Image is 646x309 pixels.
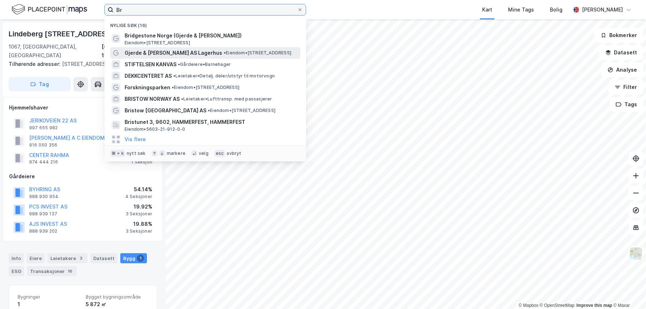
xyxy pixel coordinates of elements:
a: Improve this map [577,303,612,308]
div: avbryt [226,151,241,156]
a: Mapbox [519,303,538,308]
span: Eiendom • [STREET_ADDRESS] [208,108,275,113]
div: Bygg [120,253,147,263]
div: Kontrollprogram for chat [610,274,646,309]
span: BRISTOW NORWAY AS [125,95,180,103]
div: 988 930 954 [29,194,58,200]
span: STIFTELSEN KANVAS [125,60,176,69]
button: Tag [9,77,71,91]
div: 19.88% [126,220,152,228]
div: 997 655 982 [29,125,58,131]
div: Kart [482,5,492,14]
div: Lindeberg [STREET_ADDRESS] [9,28,115,40]
div: 3 Seksjoner [126,228,152,234]
div: 974 444 216 [29,159,58,165]
button: Tags [610,97,643,112]
div: markere [167,151,185,156]
div: ESG [9,266,24,276]
iframe: Chat Widget [610,274,646,309]
span: Forskningsparken [125,83,170,92]
a: OpenStreetMap [540,303,575,308]
div: velg [199,151,208,156]
img: logo.f888ab2527a4732fd821a326f86c7f29.svg [12,3,87,16]
div: Datasett [90,253,117,263]
span: • [172,85,174,90]
span: Bridgestone Norge (Gjerde & [PERSON_NAME]) [125,31,297,40]
div: Info [9,253,24,263]
span: Eiendom • [STREET_ADDRESS] [172,85,239,90]
div: 4 Seksjoner [125,194,152,200]
div: 5 872 ㎡ [86,300,148,309]
div: Mine Tags [508,5,534,14]
div: esc [214,150,225,157]
span: Eiendom • [STREET_ADDRESS] [224,50,291,56]
div: 988 939 137 [29,211,57,217]
span: DEKKCENTERET AS [125,72,172,80]
span: Leietaker • Detalj. deler/utstyr til motorvogn [173,73,275,79]
span: Tilhørende adresser: [9,61,62,67]
div: Bolig [550,5,562,14]
span: Leietaker • Lufttransp. med passasjerer [181,96,272,102]
button: Analyse [601,63,643,77]
div: [GEOGRAPHIC_DATA], 113/57 [102,42,157,60]
input: Søk på adresse, matrikkel, gårdeiere, leietakere eller personer [113,4,297,15]
div: Transaksjoner [27,266,77,276]
div: Leietakere [48,253,88,263]
span: Bygget bygningsområde [86,294,148,300]
div: 1067, [GEOGRAPHIC_DATA], [GEOGRAPHIC_DATA] [9,42,102,60]
span: • [181,96,183,102]
div: Eiere [27,253,45,263]
span: • [224,50,226,55]
div: Nylige søk (16) [104,17,306,30]
span: • [208,108,210,113]
span: • [173,73,175,79]
span: Gjerde & [PERSON_NAME] AS Lagerhus [125,49,222,57]
span: Eiendom • 5603-21-912-0-0 [125,126,185,132]
div: Hjemmelshaver [9,103,157,112]
span: • [178,62,180,67]
span: Gårdeiere • Barnehager [178,62,231,67]
div: ⌘ + k [110,150,125,157]
button: Vis flere [125,135,146,144]
img: Z [629,247,643,260]
div: 1 [18,300,80,309]
div: [STREET_ADDRESS] [9,60,151,68]
div: 916 050 356 [29,142,57,148]
div: Gårdeiere [9,172,157,181]
span: Bristow [GEOGRAPHIC_DATA] AS [125,106,206,115]
span: Eiendom • [STREET_ADDRESS] [125,40,190,46]
div: 3 [77,255,85,262]
div: 16 [66,268,74,275]
div: 1 Seksjon [131,159,152,165]
span: Bristunet 3, 9602, HAMMERFEST, HAMMERFEST [125,118,297,126]
div: 1 [137,255,144,262]
div: 888 939 202 [29,228,57,234]
div: nytt søk [127,151,146,156]
div: 54.14% [125,185,152,194]
span: Bygninger [18,294,80,300]
div: 19.92% [126,202,152,211]
button: Bokmerker [595,28,643,42]
button: Filter [609,80,643,94]
button: Datasett [599,45,643,60]
div: 3 Seksjoner [126,211,152,217]
div: [PERSON_NAME] [582,5,623,14]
